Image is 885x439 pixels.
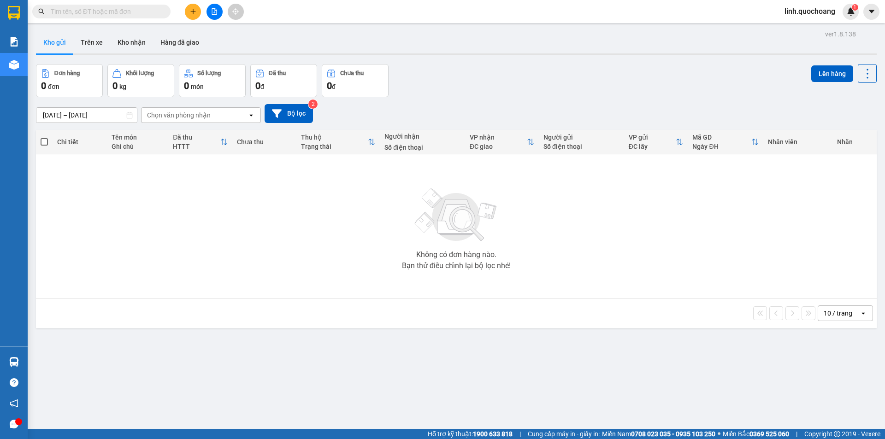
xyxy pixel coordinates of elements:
[332,83,336,90] span: đ
[824,309,852,318] div: 10 / trang
[825,29,856,39] div: ver 1.8.138
[191,83,204,90] span: món
[384,133,460,140] div: Người nhận
[428,429,513,439] span: Hỗ trợ kỹ thuật:
[10,399,18,408] span: notification
[528,429,600,439] span: Cung cấp máy in - giấy in:
[10,378,18,387] span: question-circle
[10,420,18,428] span: message
[184,80,189,91] span: 0
[384,144,460,151] div: Số điện thoại
[749,430,789,438] strong: 0369 525 060
[688,130,763,154] th: Toggle SortBy
[692,143,751,150] div: Ngày ĐH
[260,83,264,90] span: đ
[301,134,368,141] div: Thu hộ
[48,83,59,90] span: đơn
[465,130,539,154] th: Toggle SortBy
[834,431,840,437] span: copyright
[852,4,858,11] sup: 1
[629,143,676,150] div: ĐC lấy
[232,8,239,15] span: aim
[860,310,867,317] svg: open
[867,7,876,16] span: caret-down
[228,4,244,20] button: aim
[110,31,153,53] button: Kho nhận
[57,138,102,146] div: Chi tiết
[322,64,389,97] button: Chưa thu0đ
[402,262,511,269] div: Bạn thử điều chỉnh lại bộ lọc nhé!
[629,134,676,141] div: VP gửi
[73,31,110,53] button: Trên xe
[473,430,513,438] strong: 1900 633 818
[54,70,80,76] div: Đơn hàng
[190,8,196,15] span: plus
[692,134,751,141] div: Mã GD
[173,143,220,150] div: HTTT
[847,7,855,16] img: icon-new-feature
[301,143,368,150] div: Trạng thái
[36,31,73,53] button: Kho gửi
[255,80,260,91] span: 0
[173,134,220,141] div: Đã thu
[470,143,527,150] div: ĐC giao
[777,6,843,17] span: linh.quochoang
[470,134,527,141] div: VP nhận
[107,64,174,97] button: Khối lượng0kg
[327,80,332,91] span: 0
[185,4,201,20] button: plus
[296,130,380,154] th: Toggle SortBy
[250,64,317,97] button: Đã thu0đ
[340,70,364,76] div: Chưa thu
[416,251,496,258] div: Không có đơn hàng nào.
[51,6,159,17] input: Tìm tên, số ĐT hoặc mã đơn
[718,432,720,436] span: ⚪️
[863,4,879,20] button: caret-down
[38,8,45,15] span: search
[112,80,118,91] span: 0
[112,134,164,141] div: Tên món
[308,100,318,109] sup: 2
[8,6,20,20] img: logo-vxr
[112,143,164,150] div: Ghi chú
[9,37,19,47] img: solution-icon
[153,31,206,53] button: Hàng đã giao
[602,429,715,439] span: Miền Nam
[853,4,856,11] span: 1
[36,108,137,123] input: Select a date range.
[837,138,872,146] div: Nhãn
[197,70,221,76] div: Số lượng
[9,357,19,367] img: warehouse-icon
[237,138,292,146] div: Chưa thu
[543,134,619,141] div: Người gửi
[248,111,255,119] svg: open
[269,70,286,76] div: Đã thu
[519,429,521,439] span: |
[36,64,103,97] button: Đơn hàng0đơn
[624,130,688,154] th: Toggle SortBy
[179,64,246,97] button: Số lượng0món
[41,80,46,91] span: 0
[211,8,218,15] span: file-add
[126,70,154,76] div: Khối lượng
[147,111,211,120] div: Chọn văn phòng nhận
[410,183,502,247] img: svg+xml;base64,PHN2ZyBjbGFzcz0ibGlzdC1wbHVnX19zdmciIHhtbG5zPSJodHRwOi8vd3d3LnczLm9yZy8yMDAwL3N2Zy...
[723,429,789,439] span: Miền Bắc
[206,4,223,20] button: file-add
[265,104,313,123] button: Bộ lọc
[9,60,19,70] img: warehouse-icon
[119,83,126,90] span: kg
[768,138,827,146] div: Nhân viên
[168,130,232,154] th: Toggle SortBy
[796,429,797,439] span: |
[543,143,619,150] div: Số điện thoại
[631,430,715,438] strong: 0708 023 035 - 0935 103 250
[811,65,853,82] button: Lên hàng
